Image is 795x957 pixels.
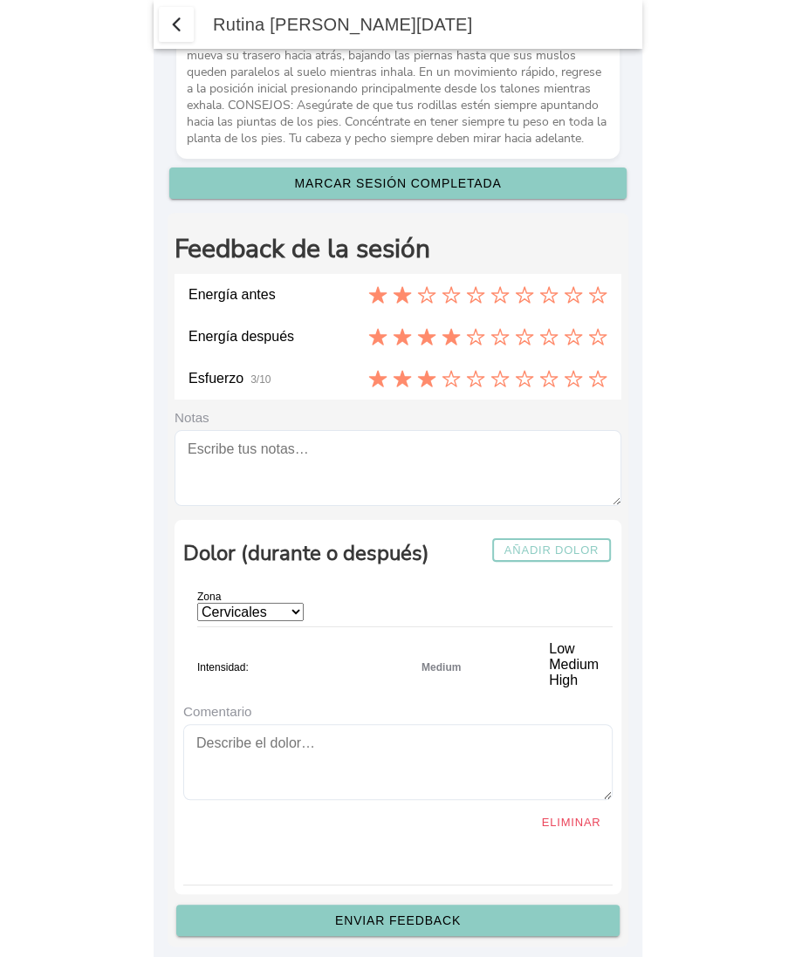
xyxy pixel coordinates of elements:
small: 3/10 [250,373,271,386]
ion-label: Zona [197,591,498,608]
ion-button: Marcar sesión completada [169,167,627,199]
label: Comentario [183,704,613,719]
ion-button: Enviar feedback [176,905,620,936]
h3: Feedback de la sesión [175,234,621,265]
ion-label: Energía después [188,329,368,345]
ion-title: Rutina [PERSON_NAME][DATE] [195,15,642,35]
ion-label: Energía antes [188,287,368,303]
label: Notas [175,410,621,425]
ion-label: Medium [549,657,599,673]
ion-button: Eliminar [531,810,610,834]
span: Medium [421,661,460,673]
ion-button: Añadir dolor [492,538,611,562]
ion-label: Low [549,641,599,657]
span: Intensidad: [197,661,249,673]
h4: Dolor (durante o después) [183,543,429,564]
ion-label: High [549,673,599,688]
ion-label: Esfuerzo [188,371,368,386]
